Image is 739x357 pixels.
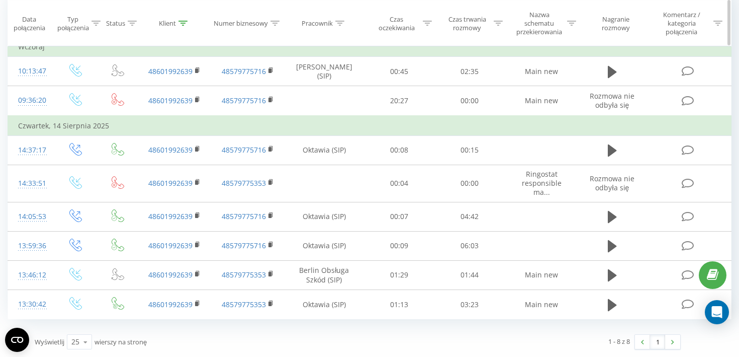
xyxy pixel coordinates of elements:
div: Status [106,19,125,28]
span: Rozmowa nie odbyła się [590,91,634,110]
td: 04:42 [434,202,505,231]
a: 48579775716 [222,145,266,155]
span: Ringostat responsible ma... [522,169,562,197]
a: 48579775716 [222,241,266,250]
a: 48579775353 [222,300,266,309]
a: 48579775716 [222,211,266,221]
td: 00:07 [363,202,434,231]
div: Data połączenia [8,15,50,32]
div: Pracownik [302,19,333,28]
a: 48601992639 [148,66,193,76]
td: Oktawia (SIP) [285,290,363,319]
div: 14:33:51 [18,174,43,193]
td: Berlin Obsługa Szkód (SIP) [285,260,363,290]
td: 01:13 [363,290,434,319]
a: 1 [650,335,665,349]
div: Open Intercom Messenger [705,300,729,324]
div: Nazwa schematu przekierowania [514,11,565,36]
td: 06:03 [434,231,505,260]
a: 48601992639 [148,241,193,250]
td: 20:27 [363,86,434,116]
td: 00:08 [363,135,434,165]
td: 00:09 [363,231,434,260]
div: 10:13:47 [18,61,43,81]
a: 48601992639 [148,300,193,309]
div: 14:37:17 [18,140,43,160]
a: 48601992639 [148,270,193,279]
td: 01:44 [434,260,505,290]
td: 02:35 [434,57,505,86]
a: 48601992639 [148,178,193,188]
td: Wczoraj [8,37,731,57]
span: Wyświetlij [35,337,64,346]
div: Czas trwania rozmowy [443,15,491,32]
div: 09:36:20 [18,91,43,110]
div: 1 - 8 z 8 [608,336,630,346]
td: 00:04 [363,165,434,202]
a: 48579775353 [222,178,266,188]
td: Main new [505,86,578,116]
td: Main new [505,260,578,290]
div: Nagranie rozmowy [588,15,644,32]
a: 48601992639 [148,145,193,155]
td: Oktawia (SIP) [285,135,363,165]
div: 13:46:12 [18,265,43,285]
td: [PERSON_NAME] (SIP) [285,57,363,86]
a: 48601992639 [148,211,193,221]
td: Main new [505,290,578,319]
a: 48579775716 [222,96,266,105]
td: Czwartek, 14 Sierpnia 2025 [8,116,731,136]
td: Oktawia (SIP) [285,202,363,231]
span: Rozmowa nie odbyła się [590,174,634,192]
div: Typ połączenia [57,15,89,32]
td: Main new [505,57,578,86]
div: 25 [71,337,79,347]
td: 00:15 [434,135,505,165]
div: 13:30:42 [18,295,43,314]
div: 13:59:36 [18,236,43,256]
td: 00:00 [434,86,505,116]
td: 00:45 [363,57,434,86]
td: 00:00 [434,165,505,202]
div: Numer biznesowy [214,19,268,28]
div: Czas oczekiwania [373,15,421,32]
div: Klient [159,19,176,28]
td: Oktawia (SIP) [285,231,363,260]
a: 48579775716 [222,66,266,76]
span: wierszy na stronę [95,337,147,346]
div: Komentarz / kategoria połączenia [652,11,711,36]
td: 03:23 [434,290,505,319]
td: 01:29 [363,260,434,290]
button: Open CMP widget [5,328,29,352]
a: 48601992639 [148,96,193,105]
a: 48579775353 [222,270,266,279]
div: 14:05:53 [18,207,43,227]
